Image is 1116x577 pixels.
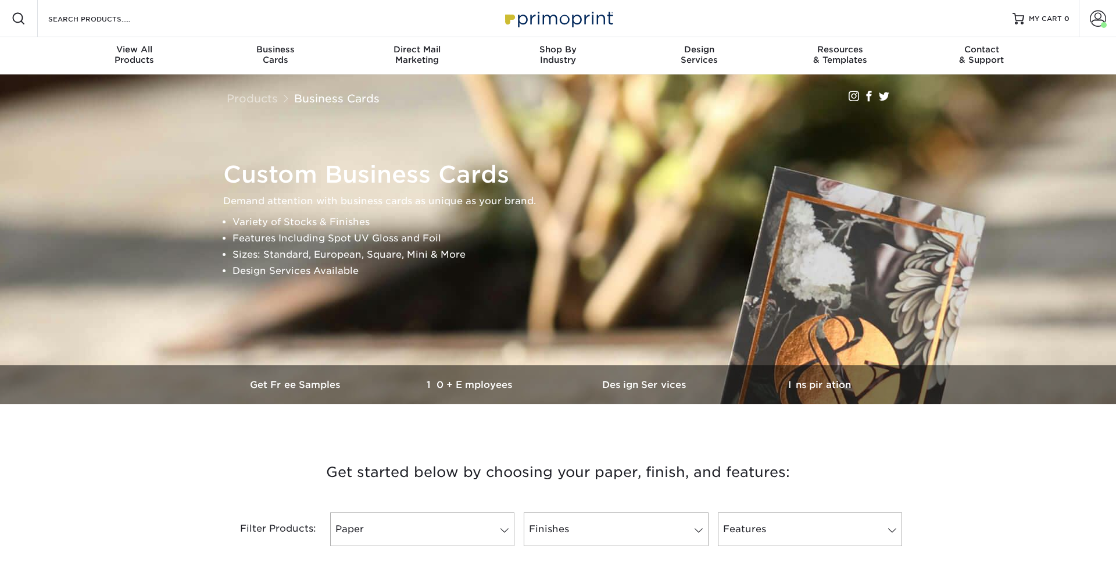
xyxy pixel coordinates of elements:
[233,263,903,279] li: Design Services Available
[223,161,903,188] h1: Custom Business Cards
[488,37,629,74] a: Shop ByIndustry
[223,193,903,209] p: Demand attention with business cards as unique as your brand.
[233,230,903,247] li: Features Including Spot UV Gloss and Foil
[732,365,907,404] a: Inspiration
[500,6,616,31] img: Primoprint
[911,37,1052,74] a: Contact& Support
[205,37,346,74] a: BusinessCards
[346,44,488,55] span: Direct Mail
[346,44,488,65] div: Marketing
[209,365,384,404] a: Get Free Samples
[346,37,488,74] a: Direct MailMarketing
[488,44,629,55] span: Shop By
[64,37,205,74] a: View AllProducts
[218,446,898,498] h3: Get started below by choosing your paper, finish, and features:
[1029,14,1062,24] span: MY CART
[911,44,1052,65] div: & Support
[488,44,629,65] div: Industry
[330,512,514,546] a: Paper
[233,247,903,263] li: Sizes: Standard, European, Square, Mini & More
[209,512,325,546] div: Filter Products:
[384,365,558,404] a: 10+ Employees
[64,44,205,65] div: Products
[205,44,346,55] span: Business
[1064,15,1069,23] span: 0
[209,379,384,390] h3: Get Free Samples
[233,214,903,230] li: Variety of Stocks & Finishes
[227,92,278,105] a: Products
[628,37,770,74] a: DesignServices
[524,512,708,546] a: Finishes
[770,44,911,55] span: Resources
[558,365,732,404] a: Design Services
[628,44,770,55] span: Design
[770,37,911,74] a: Resources& Templates
[64,44,205,55] span: View All
[732,379,907,390] h3: Inspiration
[628,44,770,65] div: Services
[558,379,732,390] h3: Design Services
[294,92,380,105] a: Business Cards
[384,379,558,390] h3: 10+ Employees
[911,44,1052,55] span: Contact
[205,44,346,65] div: Cards
[718,512,902,546] a: Features
[47,12,160,26] input: SEARCH PRODUCTS.....
[770,44,911,65] div: & Templates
